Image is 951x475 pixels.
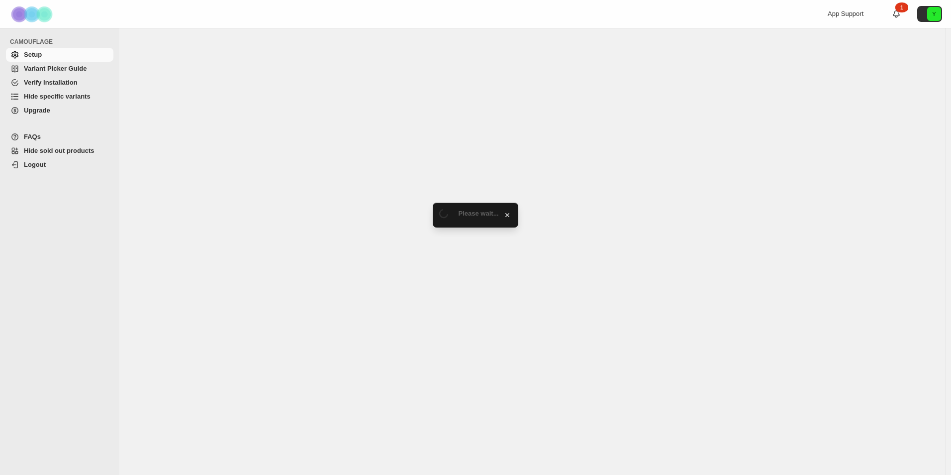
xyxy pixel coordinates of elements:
span: Avatar with initials Y [927,7,941,21]
a: Logout [6,158,113,172]
span: Verify Installation [24,79,78,86]
a: Setup [6,48,113,62]
span: Hide specific variants [24,93,91,100]
a: Verify Installation [6,76,113,90]
text: Y [932,11,936,17]
a: Variant Picker Guide [6,62,113,76]
a: Hide sold out products [6,144,113,158]
span: Upgrade [24,107,50,114]
a: Hide specific variants [6,90,113,104]
span: FAQs [24,133,41,140]
a: Upgrade [6,104,113,118]
a: FAQs [6,130,113,144]
a: 1 [891,9,901,19]
button: Avatar with initials Y [917,6,942,22]
span: Setup [24,51,42,58]
div: 1 [895,2,908,12]
span: App Support [828,10,863,17]
span: Logout [24,161,46,168]
span: CAMOUFLAGE [10,38,114,46]
img: Camouflage [8,0,58,28]
span: Hide sold out products [24,147,95,154]
span: Please wait... [459,210,499,217]
span: Variant Picker Guide [24,65,87,72]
